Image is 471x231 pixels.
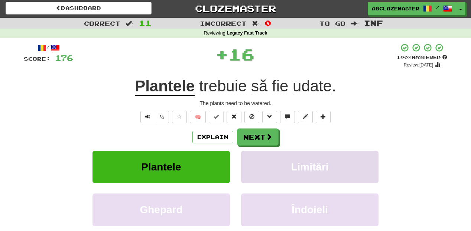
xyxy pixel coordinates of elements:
button: Explain [192,131,233,143]
button: Next [237,128,279,146]
span: / [436,5,439,10]
span: 176 [55,53,73,62]
span: 100 % [397,54,412,60]
span: Score: [24,56,51,62]
button: Discuss sentence (alt+u) [280,111,295,123]
span: : [126,20,134,27]
span: AbClozemaster [372,5,419,12]
div: Mastered [397,54,447,61]
span: să [251,77,267,95]
button: ½ [155,111,169,123]
u: Plantele [135,77,195,96]
button: Limitări [241,151,379,183]
div: Text-to-speech controls [139,111,169,123]
a: AbClozemaster / [368,2,456,15]
button: Favorite sentence (alt+f) [172,111,187,123]
span: Incorrect [200,20,247,27]
span: . [195,77,336,95]
a: Clozemaster [163,2,309,15]
span: 11 [139,19,152,27]
span: 0 [265,19,271,27]
span: udate [293,77,332,95]
div: The plants need to be watered. [24,100,447,107]
div: / [24,43,73,52]
span: : [351,20,359,27]
button: Reset to 0% Mastered (alt+r) [227,111,241,123]
span: + [215,43,228,65]
button: Play sentence audio (ctl+space) [140,111,155,123]
strong: Legacy Fast Track [227,30,267,36]
span: Inf [364,19,383,27]
button: Set this sentence to 100% Mastered (alt+m) [209,111,224,123]
button: Edit sentence (alt+d) [298,111,313,123]
span: : [252,20,260,27]
button: Ghepard [92,193,230,226]
button: Ignore sentence (alt+i) [244,111,259,123]
span: Correct [84,20,120,27]
a: Dashboard [6,2,152,14]
button: Grammar (alt+g) [262,111,277,123]
button: Add to collection (alt+a) [316,111,331,123]
span: trebuie [199,77,247,95]
span: Plantele [141,161,181,173]
button: Îndoieli [241,193,379,226]
span: Ghepard [140,204,182,215]
button: 🧠 [190,111,206,123]
small: Review: [DATE] [404,62,433,68]
span: Îndoieli [292,204,328,215]
span: 16 [228,45,254,64]
span: Limitări [291,161,328,173]
button: Plantele [92,151,230,183]
span: fie [272,77,288,95]
span: To go [319,20,345,27]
